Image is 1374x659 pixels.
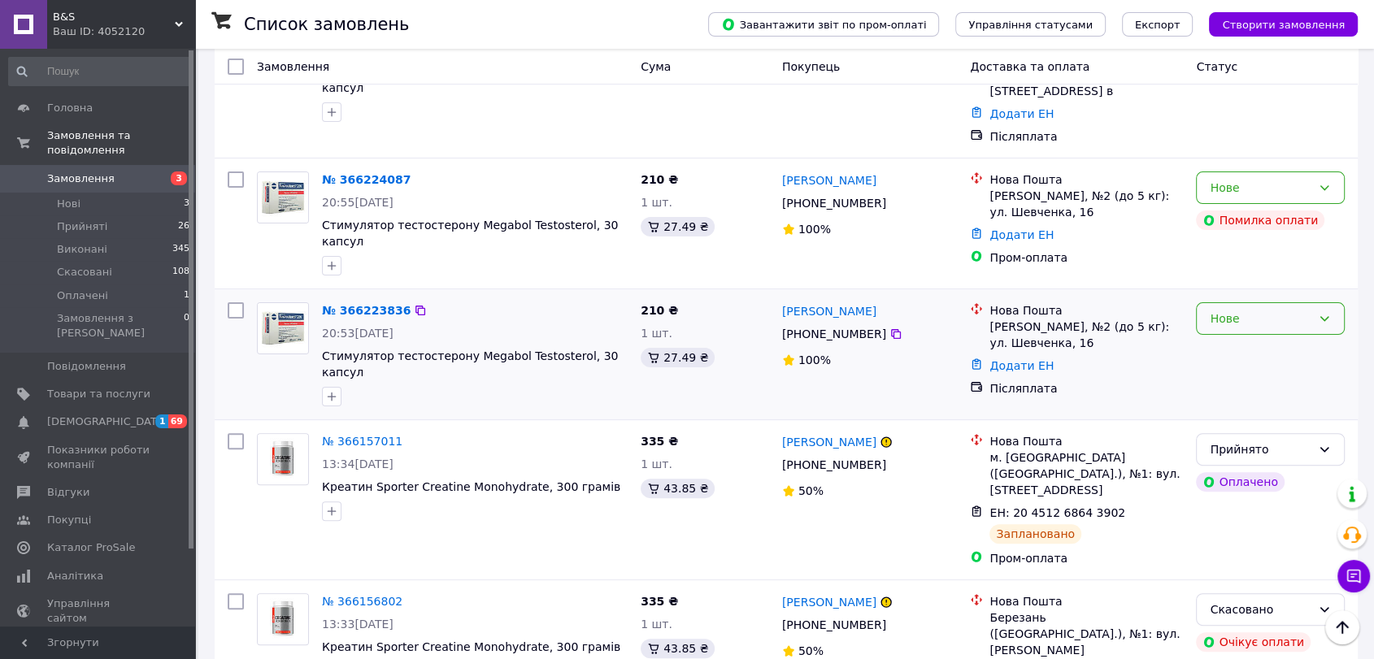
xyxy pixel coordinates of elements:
[1210,310,1311,327] div: Нове
[322,595,402,608] a: № 366156802
[1209,12,1358,37] button: Створити замовлення
[782,60,840,73] span: Покупець
[1122,12,1194,37] button: Експорт
[57,197,80,211] span: Нові
[779,192,889,215] div: [PHONE_NUMBER]
[641,639,715,658] div: 43.85 ₴
[989,128,1183,145] div: Післяплата
[257,433,309,485] a: Фото товару
[172,242,189,257] span: 345
[989,359,1054,372] a: Додати ЕН
[57,219,107,234] span: Прийняті
[641,457,672,470] span: 1 шт.
[47,596,150,626] span: Управління сайтом
[1210,179,1311,197] div: Нове
[1337,560,1370,592] button: Чат з покупцем
[257,302,309,354] a: Фото товару
[798,353,831,366] span: 100%
[641,479,715,498] div: 43.85 ₴
[989,107,1054,120] a: Додати ЕН
[47,171,115,186] span: Замовлення
[1325,610,1359,644] button: Наверх
[257,60,329,73] span: Замовлення
[168,414,187,428] span: 69
[155,414,168,428] span: 1
[322,219,618,248] a: Стимулятор тестостерону Megabol Testosterol, 30 капсул
[782,594,876,610] a: [PERSON_NAME]
[322,349,618,379] a: Стимулятор тестостерону Megabol Testosterol, 30 капсул
[641,173,678,186] span: 210 ₴
[178,219,189,234] span: 26
[782,172,876,189] a: [PERSON_NAME]
[989,249,1183,266] div: Пром-оплата
[1196,210,1324,230] div: Помилка оплати
[989,302,1183,319] div: Нова Пошта
[47,485,89,500] span: Відгуки
[322,640,620,653] a: Креатин Sporter Creatine Monohydrate, 300 грамів
[322,435,402,448] a: № 366157011
[641,217,715,236] div: 27.49 ₴
[57,265,112,280] span: Скасовані
[779,613,889,636] div: [PHONE_NUMBER]
[989,524,1081,544] div: Заплановано
[798,484,824,497] span: 50%
[258,594,308,644] img: Фото товару
[258,303,308,353] img: Фото товару
[989,550,1183,566] div: Пром-оплата
[322,480,620,493] a: Креатин Sporter Creatine Monohydrate, 300 грамів
[798,644,824,657] span: 50%
[989,506,1125,519] span: ЕН: 20 4512 6864 3902
[1210,440,1311,458] div: Прийнято
[57,242,107,257] span: Виконані
[322,327,394,340] span: 20:53[DATE]
[322,196,394,209] span: 20:55[DATE]
[47,540,135,555] span: Каталог ProSale
[57,288,108,303] span: Оплачені
[989,228,1054,241] a: Додати ЕН
[989,188,1183,220] div: [PERSON_NAME], №2 (до 5 кг): ул. Шевченка, 16
[955,12,1106,37] button: Управління статусами
[47,359,126,374] span: Повідомлення
[244,15,409,34] h1: Список замовлень
[641,196,672,209] span: 1 шт.
[322,618,394,631] span: 13:33[DATE]
[779,323,889,345] div: [PHONE_NUMBER]
[184,311,189,340] span: 0
[53,24,195,39] div: Ваш ID: 4052120
[47,101,93,115] span: Головна
[1210,600,1311,618] div: Скасовано
[57,311,184,340] span: Замовлення з [PERSON_NAME]
[184,197,189,211] span: 3
[257,593,309,645] a: Фото товару
[968,19,1093,31] span: Управління статусами
[8,57,191,86] input: Пошук
[1135,19,1181,31] span: Експорт
[641,348,715,367] div: 27.49 ₴
[989,593,1183,609] div: Нова Пошта
[171,171,187,185] span: 3
[989,380,1183,397] div: Післяплата
[641,327,672,340] span: 1 шт.
[989,449,1183,498] div: м. [GEOGRAPHIC_DATA] ([GEOGRAPHIC_DATA].), №1: вул. [STREET_ADDRESS]
[641,304,678,317] span: 210 ₴
[1196,472,1284,492] div: Оплачено
[258,172,308,223] img: Фото товару
[989,171,1183,188] div: Нова Пошта
[47,387,150,401] span: Товари та послуги
[641,60,671,73] span: Cума
[47,569,103,583] span: Аналітика
[47,128,195,158] span: Замовлення та повідомлення
[322,457,394,470] span: 13:34[DATE]
[989,433,1183,449] div: Нова Пошта
[782,303,876,319] a: [PERSON_NAME]
[1196,632,1311,652] div: Очікує оплати
[322,304,411,317] a: № 366223836
[184,288,189,303] span: 1
[779,453,889,476] div: [PHONE_NUMBER]
[172,265,189,280] span: 108
[1222,19,1345,31] span: Створити замовлення
[258,434,308,484] img: Фото товару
